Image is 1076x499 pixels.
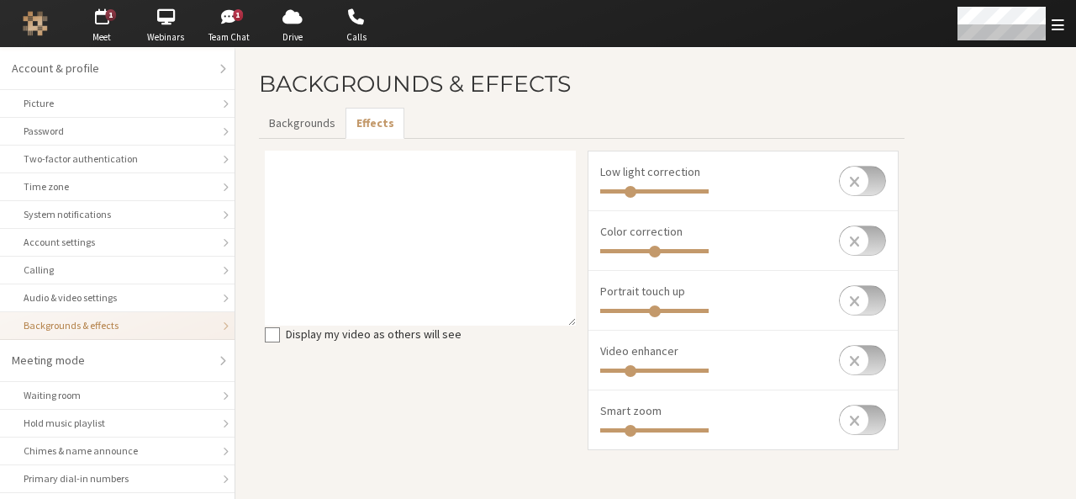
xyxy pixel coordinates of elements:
span: Portrait touch up [600,284,685,299]
span: Smart zoom [600,403,662,418]
div: Waiting room [24,388,211,403]
span: Drive [263,30,322,45]
h2: Backgrounds & Effects [259,72,905,96]
span: Team Chat [200,30,259,45]
div: Primary dial-in numbers [24,471,211,486]
img: Iotum [23,11,48,36]
div: Account & profile [12,60,211,77]
span: Low light correction [600,164,700,179]
div: Hold music playlist [24,416,211,431]
div: Calling [24,263,211,278]
span: Color correction [600,224,683,239]
span: Webinars [136,30,195,45]
div: Two-factor authentication [24,151,211,167]
label: Display my video as others will see [286,326,577,343]
span: Video enhancer [600,343,678,358]
div: 1 [233,9,244,21]
button: Effects [345,108,403,139]
div: Picture [24,96,211,111]
div: Chimes & name announce [24,443,211,459]
div: Backgrounds & effects [24,318,211,333]
div: Account settings [24,235,211,250]
span: Meet [72,30,131,45]
button: Backgrounds [259,108,345,139]
div: Meeting mode [12,352,211,369]
div: Password [24,124,211,139]
span: Calls [327,30,386,45]
div: Audio & video settings [24,290,211,305]
div: 1 [106,9,117,21]
div: Time zone [24,179,211,194]
div: System notifications [24,207,211,222]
